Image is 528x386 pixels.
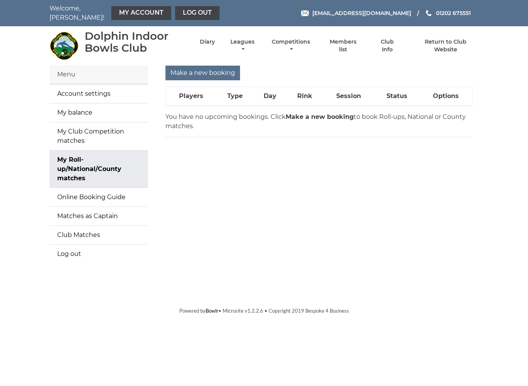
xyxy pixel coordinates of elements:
[323,87,374,106] th: Session
[436,10,471,17] span: 01202 675551
[49,31,78,60] img: Dolphin Indoor Bowls Club
[312,10,411,17] span: [EMAIL_ADDRESS][DOMAIN_NAME]
[301,9,411,17] a: Email [EMAIL_ADDRESS][DOMAIN_NAME]
[165,112,473,131] p: You have no upcoming bookings. Click to book Roll-ups, National or County matches.
[374,87,419,106] th: Status
[425,9,471,17] a: Phone us 01202 675551
[179,308,349,314] span: Powered by • Microsite v1.2.2.6 • Copyright 2019 Bespoke 4 Business
[286,113,354,120] strong: Make a new booking
[49,207,148,225] a: Matches as Captain
[49,4,221,22] nav: Welcome, [PERSON_NAME]!
[85,30,186,54] div: Dolphin Indoor Bowls Club
[301,10,309,16] img: Email
[419,87,472,106] th: Options
[166,87,216,106] th: Players
[426,10,431,16] img: Phone us
[49,188,148,207] a: Online Booking Guide
[228,38,256,53] a: Leagues
[175,6,220,20] a: Log out
[49,151,148,188] a: My Roll-up/National/County matches
[49,226,148,244] a: Club Matches
[254,87,287,106] th: Day
[413,38,479,53] a: Return to Club Website
[216,87,254,106] th: Type
[49,65,148,84] div: Menu
[206,308,218,314] a: Bowlr
[49,245,148,263] a: Log out
[49,122,148,150] a: My Club Competition matches
[375,38,400,53] a: Club Info
[200,38,215,46] a: Diary
[49,103,148,122] a: My balance
[270,38,312,53] a: Competitions
[165,66,240,80] input: Make a new booking
[286,87,323,106] th: Rink
[49,85,148,103] a: Account settings
[325,38,361,53] a: Members list
[111,6,171,20] a: My Account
